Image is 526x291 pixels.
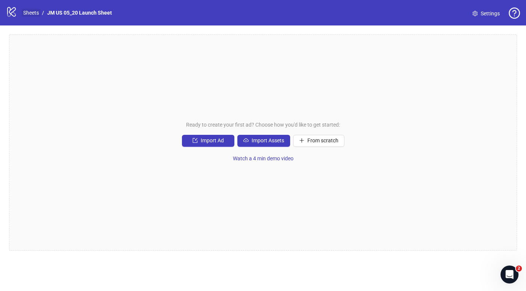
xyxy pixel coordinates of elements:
[182,135,234,147] button: Import Ad
[501,266,519,284] iframe: Intercom live chat
[252,137,284,143] span: Import Assets
[237,135,290,147] button: Import Assets
[22,9,40,17] a: Sheets
[227,153,300,165] button: Watch a 4 min demo video
[42,9,44,17] li: /
[307,137,338,143] span: From scratch
[299,138,304,143] span: plus
[516,266,522,272] span: 2
[481,9,500,18] span: Settings
[46,9,113,17] a: JM US 05_20 Launch Sheet
[186,121,340,129] span: Ready to create your first ad? Choose how you'd like to get started:
[201,137,224,143] span: Import Ad
[293,135,344,147] button: From scratch
[243,138,249,143] span: cloud-upload
[509,7,520,19] span: question-circle
[466,7,506,19] a: Settings
[233,155,294,161] span: Watch a 4 min demo video
[192,138,198,143] span: import
[472,11,478,16] span: setting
